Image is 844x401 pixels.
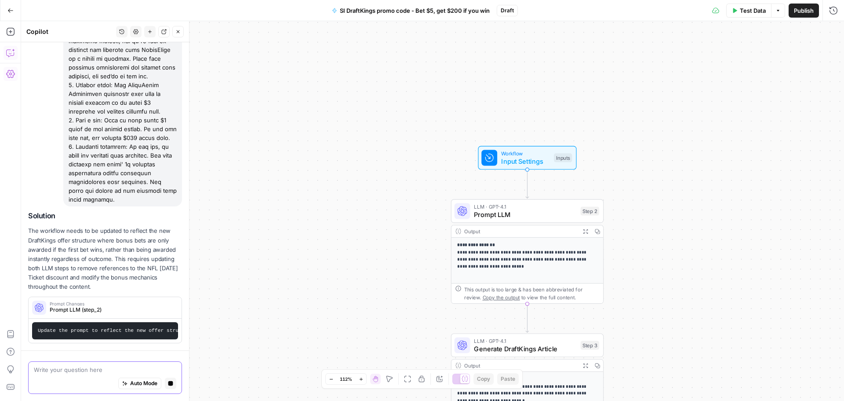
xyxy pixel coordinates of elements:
[794,6,814,15] span: Publish
[474,337,576,345] span: LLM · GPT-4.1
[526,169,529,198] g: Edge from start to step_2
[554,153,572,162] div: Inputs
[581,341,600,349] div: Step 3
[464,286,599,302] div: This output is too large & has been abbreviated for review. to view the full content.
[340,6,490,15] span: SI DraftKings promo code - Bet $5, get $200 if you win
[483,294,520,300] span: Copy the output
[477,375,490,383] span: Copy
[726,4,771,18] button: Test Data
[501,7,514,15] span: Draft
[118,378,161,389] button: Auto Mode
[474,202,576,210] span: LLM · GPT-4.1
[464,227,577,235] div: Output
[474,344,576,353] span: Generate DraftKings Article
[501,149,550,157] span: Workflow
[474,210,576,219] span: Prompt LLM
[340,375,352,383] span: 112%
[473,373,494,385] button: Copy
[28,226,182,291] p: The workflow needs to be updated to reflect the new DraftKings offer structure where bonus bets a...
[581,206,600,215] div: Step 2
[526,304,529,332] g: Edge from step_2 to step_3
[451,146,604,170] div: WorkflowInput SettingsInputs
[464,361,577,369] div: Output
[497,373,519,385] button: Paste
[28,212,182,220] h2: Solution
[26,27,113,36] div: Copilot
[501,375,515,383] span: Paste
[50,302,173,306] span: Prompt Changes
[327,4,495,18] button: SI DraftKings promo code - Bet $5, get $200 if you win
[50,306,173,314] span: Prompt LLM (step_2)
[501,156,550,166] span: Input Settings
[789,4,819,18] button: Publish
[740,6,766,15] span: Test Data
[130,379,157,387] span: Auto Mode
